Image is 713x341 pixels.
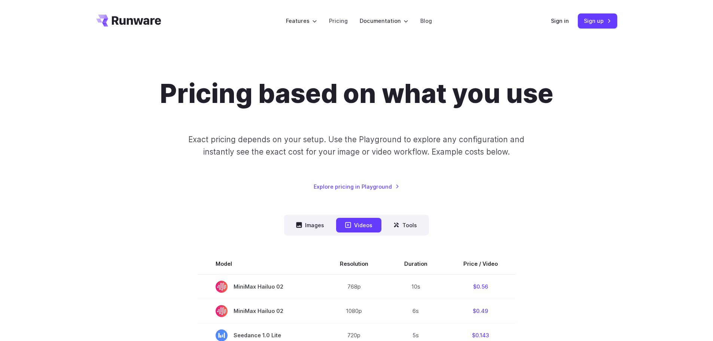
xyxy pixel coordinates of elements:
th: Model [198,253,322,274]
td: 10s [386,274,445,299]
td: 768p [322,274,386,299]
h1: Pricing based on what you use [160,78,553,109]
label: Features [286,16,317,25]
a: Sign in [551,16,569,25]
td: $0.56 [445,274,516,299]
th: Duration [386,253,445,274]
a: Pricing [329,16,348,25]
th: Resolution [322,253,386,274]
span: MiniMax Hailuo 02 [216,281,304,293]
td: 6s [386,299,445,323]
a: Blog [420,16,432,25]
th: Price / Video [445,253,516,274]
td: $0.49 [445,299,516,323]
button: Tools [384,218,426,232]
button: Images [287,218,333,232]
label: Documentation [360,16,408,25]
p: Exact pricing depends on your setup. Use the Playground to explore any configuration and instantl... [174,133,539,158]
button: Videos [336,218,381,232]
span: MiniMax Hailuo 02 [216,305,304,317]
a: Go to / [96,15,161,27]
a: Sign up [578,13,617,28]
a: Explore pricing in Playground [314,182,399,191]
td: 1080p [322,299,386,323]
